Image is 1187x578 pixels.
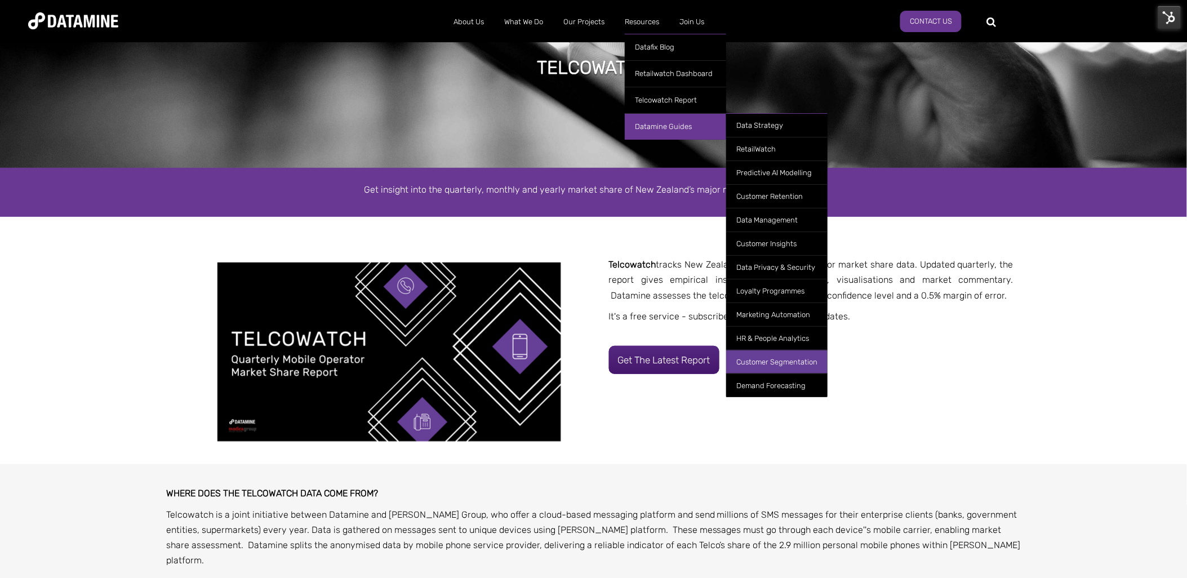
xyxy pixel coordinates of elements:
a: HR & People Analytics [726,326,828,350]
strong: WHERE DOES THE TELCOWATCH DATA COME FROM? [166,488,378,499]
a: Datamine Guides [625,113,726,140]
p: Get insight into the quarterly, monthly and yearly market share of New Zealand’s major mobile pho... [273,182,915,197]
a: Customer Insights [726,232,828,255]
a: Marketing Automation [726,303,828,326]
a: What We Do [494,7,553,37]
a: RetailWatch [726,137,828,161]
img: HubSpot Tools Menu Toggle [1158,6,1181,29]
span: tracks New Zealand mobile phone operator market share data. Updated quarterly, the report gives e... [609,259,1014,300]
a: Customer Retention [726,184,828,208]
a: Retailwatch Dashboard [625,60,726,87]
a: Data Strategy [726,113,828,137]
img: Datamine [28,12,118,29]
span: It's a free service - subscribe to receive quarterly updates. [609,311,851,322]
a: Datafix Blog [625,34,726,60]
a: Customer Segmentation [726,350,828,374]
a: Loyalty Programmes [726,279,828,303]
strong: Telcowatch [609,259,656,270]
a: Join Us [669,7,714,37]
a: Data Privacy & Security [726,255,828,279]
a: Resources [615,7,669,37]
img: Copy of Telcowatch Report Template (2) [217,263,561,442]
h1: TELCOWATCH [537,55,650,80]
a: Our Projects [553,7,615,37]
a: Predictive AI Modelling [726,161,828,184]
a: Demand Forecasting [726,374,828,397]
a: Contact Us [900,11,962,32]
p: Telcowatch is a joint initiative between Datamine and [PERSON_NAME] Group, who offer a cloud-base... [166,507,1021,568]
a: About Us [443,7,494,37]
a: Data Management [726,208,828,232]
a: Telcowatch Report [625,87,726,113]
a: Get the latest report [609,346,719,374]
